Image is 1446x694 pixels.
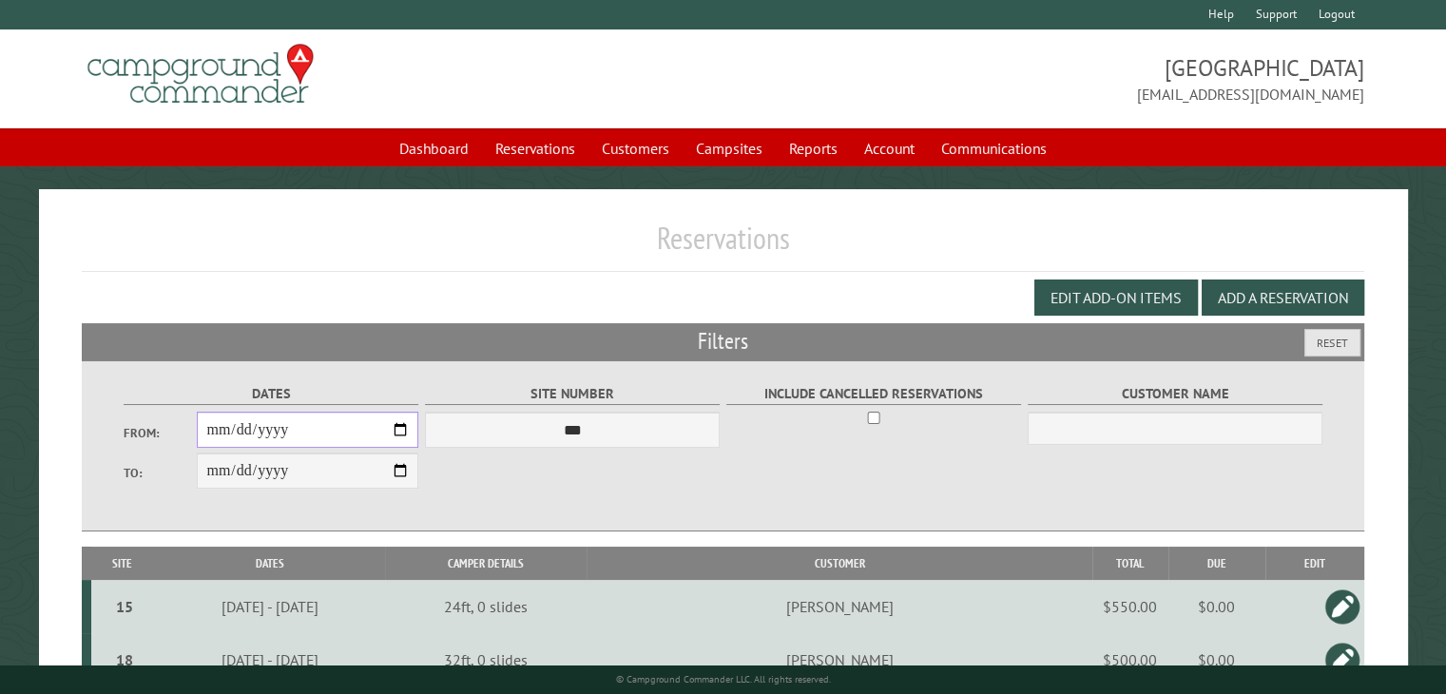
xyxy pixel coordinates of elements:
[99,650,150,669] div: 18
[82,323,1364,359] h2: Filters
[157,650,382,669] div: [DATE] - [DATE]
[1092,633,1168,686] td: $500.00
[1168,633,1265,686] td: $0.00
[99,597,150,616] div: 15
[590,130,681,166] a: Customers
[385,547,587,580] th: Camper Details
[388,130,480,166] a: Dashboard
[1304,329,1360,357] button: Reset
[587,547,1091,580] th: Customer
[154,547,386,580] th: Dates
[684,130,774,166] a: Campsites
[82,220,1364,272] h1: Reservations
[82,37,319,111] img: Campground Commander
[425,383,721,405] label: Site Number
[1265,547,1364,580] th: Edit
[587,633,1091,686] td: [PERSON_NAME]
[484,130,587,166] a: Reservations
[1092,547,1168,580] th: Total
[385,633,587,686] td: 32ft, 0 slides
[124,424,198,442] label: From:
[124,383,419,405] label: Dates
[124,464,198,482] label: To:
[1034,280,1198,316] button: Edit Add-on Items
[91,547,154,580] th: Site
[1092,580,1168,633] td: $550.00
[930,130,1058,166] a: Communications
[587,580,1091,633] td: [PERSON_NAME]
[1202,280,1364,316] button: Add a Reservation
[385,580,587,633] td: 24ft, 0 slides
[157,597,382,616] div: [DATE] - [DATE]
[1028,383,1323,405] label: Customer Name
[723,52,1364,106] span: [GEOGRAPHIC_DATA] [EMAIL_ADDRESS][DOMAIN_NAME]
[1168,580,1265,633] td: $0.00
[616,673,831,685] small: © Campground Commander LLC. All rights reserved.
[778,130,849,166] a: Reports
[853,130,926,166] a: Account
[1168,547,1265,580] th: Due
[726,383,1022,405] label: Include Cancelled Reservations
